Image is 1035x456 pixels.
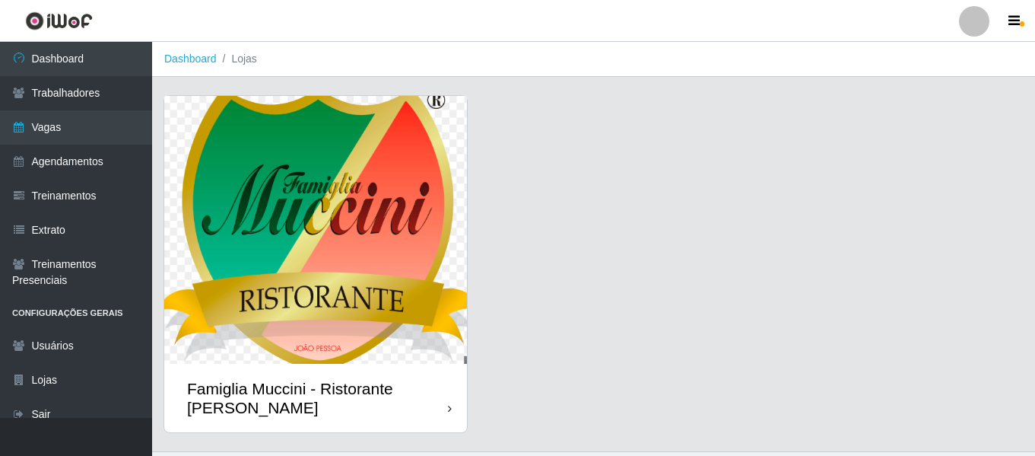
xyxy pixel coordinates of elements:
div: Famiglia Muccini - Ristorante [PERSON_NAME] [187,379,448,417]
nav: breadcrumb [152,42,1035,77]
a: Dashboard [164,53,217,65]
img: CoreUI Logo [25,11,93,30]
a: Famiglia Muccini - Ristorante [PERSON_NAME] [164,96,467,432]
li: Lojas [217,51,257,67]
img: cardImg [164,96,467,364]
